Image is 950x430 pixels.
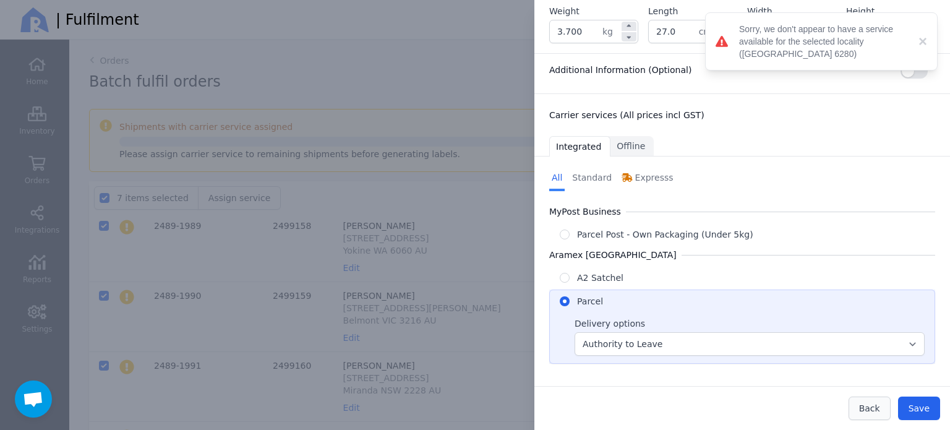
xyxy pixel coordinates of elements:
[577,295,603,307] div: Parcel
[549,205,626,218] h3: MyPost Business
[549,64,691,76] h3: Additional Information (Optional)
[912,34,927,49] button: close
[570,166,614,191] a: Standard
[849,397,891,420] button: Back
[898,397,940,420] button: Save
[699,20,719,43] span: cm
[549,223,935,246] button: Parcel Post - Own Packaging (Under 5kg)
[909,403,930,413] span: Save
[15,381,52,418] div: Open chat
[859,403,880,413] span: Back
[549,249,682,261] h3: Aramex [GEOGRAPHIC_DATA]
[556,140,601,153] span: Integrated
[549,290,935,364] button: ParcelDelivery options
[549,166,565,191] a: All
[575,317,645,330] label: Delivery options
[617,140,645,152] span: Offline
[56,10,139,30] span: | Fulfilment
[739,23,912,60] div: Sorry, we don't appear to have a service available for the selected locality ([GEOGRAPHIC_DATA] 6...
[549,136,610,157] button: Integrated
[577,272,623,284] div: A2 Satchel
[577,228,753,241] div: Parcel Post - Own Packaging (Under 5kg)
[610,136,654,157] button: Offline
[549,266,935,290] button: A2 Satchel
[549,109,935,121] h3: Carrier services (All prices incl GST)
[602,20,620,43] span: kg
[619,166,675,191] a: Expresss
